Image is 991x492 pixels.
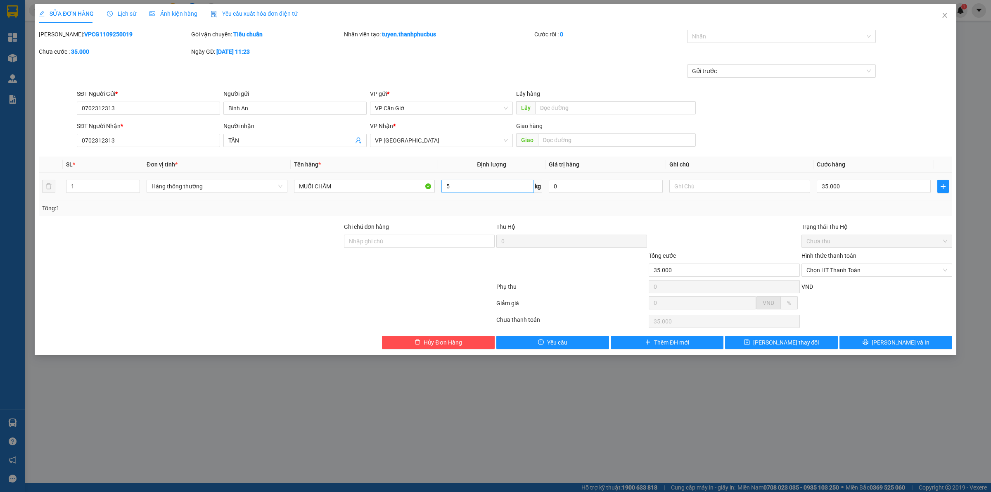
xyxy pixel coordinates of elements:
span: Cước hàng [817,161,845,168]
input: Ghi chú đơn hàng [344,235,495,248]
div: Phụ thu [495,282,648,297]
div: Nhân viên tạo: [344,30,533,39]
div: Ngày GD: [191,47,342,56]
input: VD: Bàn, Ghế [294,180,435,193]
label: Ghi chú đơn hàng [344,223,389,230]
th: Ghi chú [666,157,813,173]
span: Yêu cầu [547,338,567,347]
label: Hình thức thanh toán [801,252,856,259]
button: plus [937,180,949,193]
button: plusThêm ĐH mới [611,336,723,349]
span: [PERSON_NAME] và In [872,338,929,347]
span: VP Nhận [370,123,393,129]
span: VND [763,299,774,306]
span: kg [534,180,542,193]
span: printer [863,339,868,346]
span: VP Cần Giờ [375,102,508,114]
span: Yêu cầu xuất hóa đơn điện tử [211,10,298,17]
span: Thu Hộ [496,223,515,230]
input: Dọc đường [538,133,696,147]
b: Tiêu chuẩn [233,31,263,38]
div: SĐT Người Nhận [77,121,220,131]
span: Giá trị hàng [549,161,579,168]
span: VP Sài Gòn [375,134,508,147]
span: Lịch sử [107,10,136,17]
div: Người nhận [223,121,367,131]
div: Cước rồi : [534,30,685,39]
div: Tổng: 1 [42,204,382,213]
b: 0 [560,31,563,38]
span: Hủy Đơn Hàng [424,338,462,347]
b: tuyen.thanhphucbus [382,31,436,38]
b: VPCG1109250019 [84,31,133,38]
span: Tên hàng [294,161,321,168]
span: Chọn HT Thanh Toán [806,264,947,276]
span: [PERSON_NAME] thay đổi [753,338,819,347]
span: Đơn vị tính [147,161,178,168]
span: SL [66,161,73,168]
div: Chưa thanh toán [495,315,648,330]
div: Trạng thái Thu Hộ [801,222,952,231]
img: icon [211,11,217,17]
span: picture [149,11,155,17]
div: Người gửi [223,89,367,98]
img: logo.jpg [10,10,52,52]
button: save[PERSON_NAME] thay đổi [725,336,838,349]
span: Lấy [516,101,535,114]
b: 35.000 [71,48,89,55]
b: [DATE] 11:23 [216,48,250,55]
button: exclamation-circleYêu cầu [496,336,609,349]
span: SỬA ĐƠN HÀNG [39,10,94,17]
span: close [941,12,948,19]
input: Dọc đường [535,101,696,114]
span: plus [938,183,948,190]
button: delete [42,180,55,193]
button: printer[PERSON_NAME] và In [839,336,952,349]
span: exclamation-circle [538,339,544,346]
span: Giao hàng [516,123,543,129]
span: Ảnh kiện hàng [149,10,197,17]
span: delete [415,339,420,346]
span: Gửi trước [692,65,871,77]
span: Tổng cước [649,252,676,259]
div: SĐT Người Gửi [77,89,220,98]
div: Giảm giá [495,299,648,313]
b: Thành Phúc Bus [10,53,42,92]
span: save [744,339,750,346]
span: % [787,299,791,306]
span: Lấy hàng [516,90,540,97]
span: clock-circle [107,11,113,17]
span: edit [39,11,45,17]
input: Ghi Chú [669,180,810,193]
span: VND [801,283,813,290]
div: [PERSON_NAME]: [39,30,190,39]
div: Gói vận chuyển: [191,30,342,39]
span: plus [645,339,651,346]
span: Giao [516,133,538,147]
span: Chưa thu [806,235,947,247]
span: Định lượng [477,161,506,168]
button: Close [933,4,956,27]
span: user-add [355,137,362,144]
button: deleteHủy Đơn Hàng [382,336,495,349]
div: VP gửi [370,89,513,98]
b: Gửi khách hàng [51,12,82,51]
span: Hàng thông thường [152,180,282,193]
div: Chưa cước : [39,47,190,56]
span: Thêm ĐH mới [654,338,689,347]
